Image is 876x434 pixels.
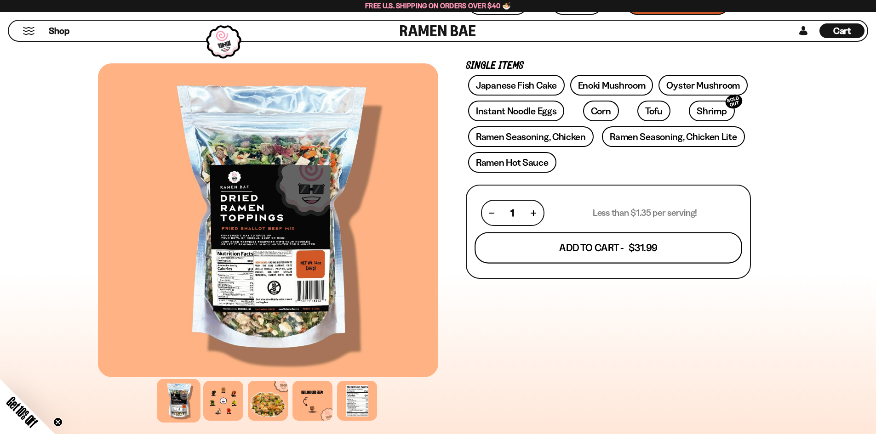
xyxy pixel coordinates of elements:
[819,21,865,41] a: Cart
[724,93,744,111] div: SOLD OUT
[593,207,697,219] p: Less than $1.35 per serving!
[23,27,35,35] button: Mobile Menu Trigger
[570,75,653,96] a: Enoki Mushroom
[468,126,594,147] a: Ramen Seasoning, Chicken
[602,126,744,147] a: Ramen Seasoning, Chicken Lite
[468,152,556,173] a: Ramen Hot Sauce
[49,25,69,37] span: Shop
[637,101,670,121] a: Tofu
[475,232,742,264] button: Add To Cart - $31.99
[466,62,751,70] p: Single Items
[833,25,851,36] span: Cart
[53,417,63,427] button: Close teaser
[468,75,565,96] a: Japanese Fish Cake
[49,23,69,38] a: Shop
[510,207,514,219] span: 1
[468,101,564,121] a: Instant Noodle Eggs
[689,101,734,121] a: ShrimpSOLD OUT
[365,1,511,10] span: Free U.S. Shipping on Orders over $40 🍜
[583,101,619,121] a: Corn
[4,394,40,430] span: Get 10% Off
[658,75,748,96] a: Oyster Mushroom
